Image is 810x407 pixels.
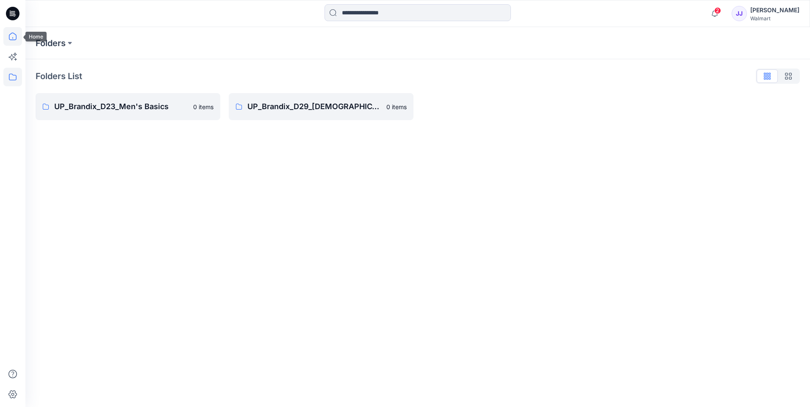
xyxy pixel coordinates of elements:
p: UP_Brandix_D23_Men's Basics [54,101,188,113]
a: UP_Brandix_D29_[DEMOGRAPHIC_DATA] Joyspun Intimates0 items [229,93,413,120]
p: Folders List [36,70,82,82]
p: 0 items [193,102,214,111]
p: UP_Brandix_D29_[DEMOGRAPHIC_DATA] Joyspun Intimates [247,101,381,113]
div: JJ [732,6,747,21]
p: 0 items [386,102,407,111]
span: 2 [714,7,721,14]
div: Walmart [750,15,799,22]
a: UP_Brandix_D23_Men's Basics0 items [36,93,220,120]
a: Folders [36,37,66,49]
div: [PERSON_NAME] [750,5,799,15]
